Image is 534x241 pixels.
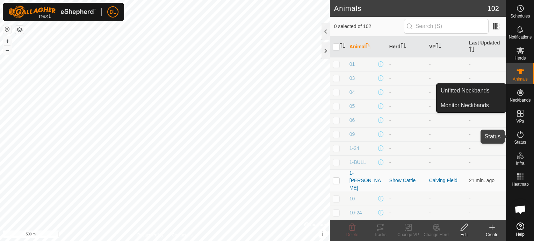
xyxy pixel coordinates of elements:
button: Map Layers [15,26,24,34]
p-sorticon: Activate to sort [366,44,371,49]
span: 04 [349,89,355,96]
div: - [389,195,424,202]
span: Animals [513,77,528,81]
div: Tracks [366,232,394,238]
span: 05 [349,103,355,110]
img: Gallagher Logo [8,6,96,18]
span: 09 [349,131,355,138]
span: Notifications [509,35,532,39]
div: - [389,145,424,152]
app-display-virtual-paddock-transition: - [429,61,431,67]
app-display-virtual-paddock-transition: - [429,145,431,151]
th: Herd [387,36,426,57]
span: i [322,231,324,237]
div: - [389,117,424,124]
span: VPs [516,119,524,123]
span: - [469,196,471,201]
app-display-virtual-paddock-transition: - [429,103,431,109]
a: Contact Us [172,232,193,238]
div: - [389,131,424,138]
th: VP [426,36,466,57]
button: – [3,46,12,54]
app-display-virtual-paddock-transition: - [429,159,431,165]
p-sorticon: Activate to sort [436,44,441,49]
a: Calving Field [429,178,457,183]
div: - [389,209,424,216]
span: 10-24 [349,209,362,216]
div: Create [478,232,506,238]
div: - [389,159,424,166]
p-sorticon: Activate to sort [469,48,475,53]
div: Change Herd [422,232,450,238]
div: - [389,75,424,82]
button: + [3,37,12,45]
span: Sep 15, 2025, 1:08 PM [469,178,495,183]
div: Change VP [394,232,422,238]
span: - [469,61,471,67]
span: Delete [346,232,359,237]
app-display-virtual-paddock-transition: - [429,89,431,95]
a: Monitor Neckbands [436,98,506,112]
app-display-virtual-paddock-transition: - [429,75,431,81]
span: - [469,75,471,81]
div: - [389,89,424,96]
span: 06 [349,117,355,124]
span: - [469,159,471,165]
span: Monitor Neckbands [441,101,489,110]
th: Animal [347,36,387,57]
span: Unfitted Neckbands [441,87,490,95]
span: Status [514,140,526,144]
span: 0 selected of 102 [334,23,404,30]
span: 1-24 [349,145,359,152]
th: Last Updated [466,36,506,57]
app-display-virtual-paddock-transition: - [429,196,431,201]
span: - [469,145,471,151]
span: Help [516,232,525,236]
span: 01 [349,61,355,68]
div: Open chat [510,199,531,220]
button: i [319,230,327,238]
div: - [389,61,424,68]
app-display-virtual-paddock-transition: - [429,131,431,137]
a: Help [506,220,534,239]
span: Infra [516,161,524,165]
button: Reset Map [3,25,12,34]
div: Show Cattle [389,177,424,184]
span: Herds [514,56,526,60]
span: - [469,210,471,215]
p-sorticon: Activate to sort [340,44,345,49]
span: DL [110,8,116,16]
span: Heatmap [512,182,529,186]
div: - [389,103,424,110]
input: Search (S) [404,19,489,34]
span: 10 [349,195,355,202]
span: 1-BULL [349,159,366,166]
span: - [469,131,471,137]
span: Neckbands [510,98,531,102]
h2: Animals [334,4,488,13]
span: Schedules [510,14,530,18]
a: Privacy Policy [137,232,164,238]
span: 1-[PERSON_NAME] [349,170,384,192]
span: - [469,117,471,123]
span: 102 [488,3,499,14]
a: Unfitted Neckbands [436,84,506,98]
div: Edit [450,232,478,238]
app-display-virtual-paddock-transition: - [429,117,431,123]
p-sorticon: Activate to sort [400,44,406,49]
span: 03 [349,75,355,82]
app-display-virtual-paddock-transition: - [429,210,431,215]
